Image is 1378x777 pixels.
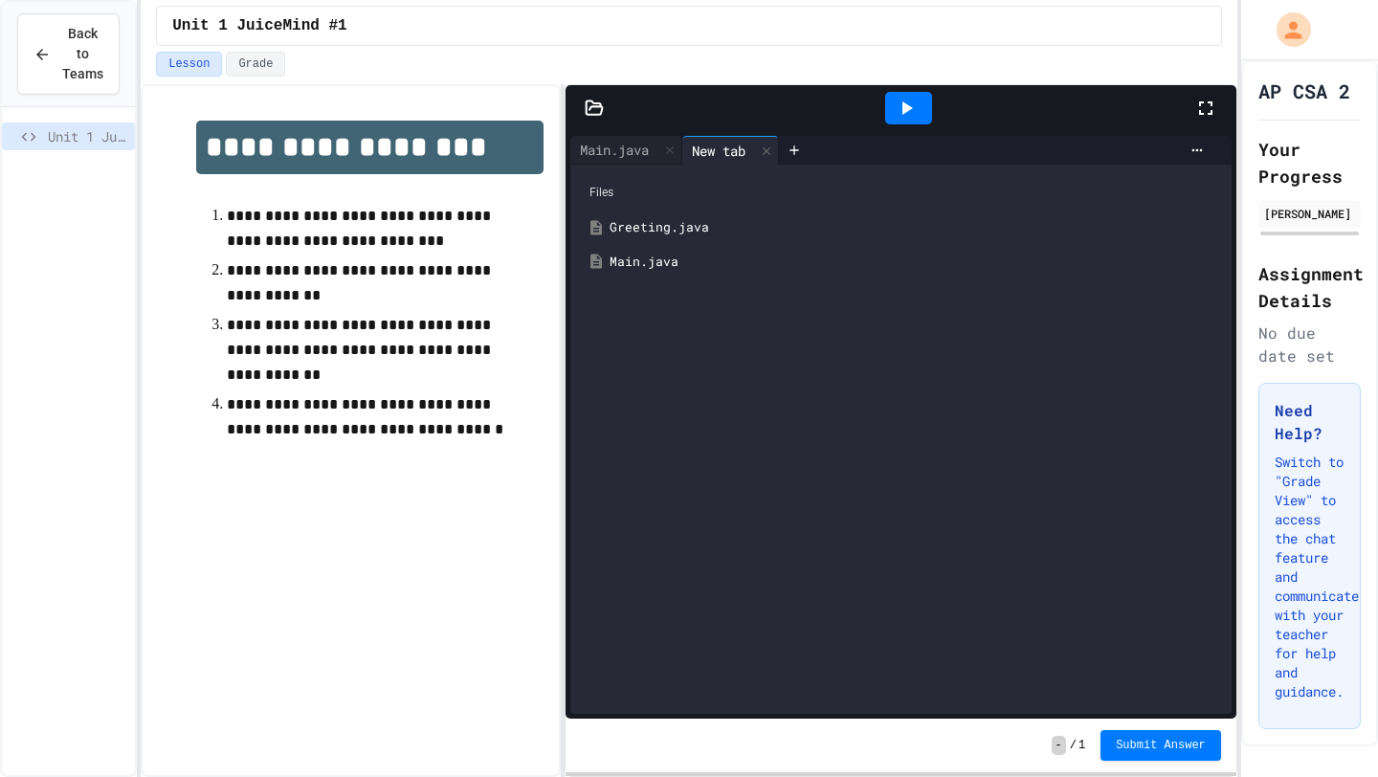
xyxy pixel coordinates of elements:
[48,126,127,146] span: Unit 1 JuiceMind #1
[570,136,682,165] div: Main.java
[156,52,222,77] button: Lesson
[682,136,779,165] div: New tab
[1100,730,1221,761] button: Submit Answer
[1258,260,1361,314] h2: Assignment Details
[17,13,120,95] button: Back to Teams
[682,141,755,161] div: New tab
[1258,78,1350,104] h1: AP CSA 2
[570,140,658,160] div: Main.java
[1275,453,1345,701] p: Switch to "Grade View" to access the chat feature and communicate with your teacher for help and ...
[1052,736,1066,755] span: -
[1256,8,1316,52] div: My Account
[62,24,103,84] span: Back to Teams
[1116,738,1206,753] span: Submit Answer
[1078,738,1085,753] span: 1
[1258,136,1361,189] h2: Your Progress
[1275,399,1345,445] h3: Need Help?
[1070,738,1077,753] span: /
[610,218,1220,237] div: Greeting.java
[172,14,346,37] span: Unit 1 JuiceMind #1
[226,52,285,77] button: Grade
[610,253,1220,272] div: Main.java
[1264,205,1355,222] div: [PERSON_NAME]
[580,174,1222,211] div: Files
[1258,322,1361,367] div: No due date set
